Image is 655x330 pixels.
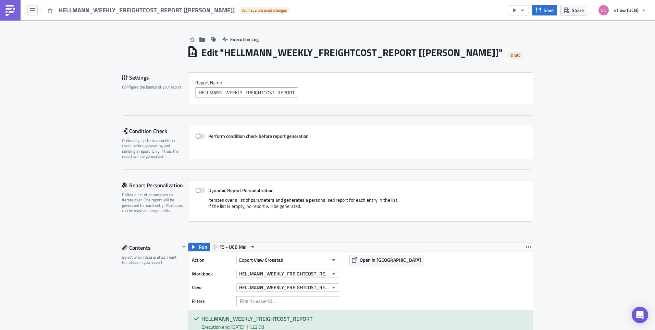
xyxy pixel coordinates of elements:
[572,7,584,14] span: Share
[349,255,423,265] button: Open in [GEOGRAPHIC_DATA]
[122,72,188,83] div: Settings
[59,6,235,14] span: HELLMANN_WEEKLY_FREIGHTCOST_REPORT [[PERSON_NAME]]
[188,243,210,251] button: Run
[360,256,421,263] span: Open in [GEOGRAPHIC_DATA]
[122,84,184,90] div: Configure the basics of your report.
[3,48,327,54] p: Thank you!
[632,307,648,323] div: Open Intercom Messenger
[3,33,327,38] p: In case of any questions contact [EMAIL_ADDRESS][DOMAIN_NAME]
[195,197,526,214] div: Iterates over a list of parameters and generates a personalised report for each entry in the list...
[594,3,650,18] button: 4flow (UCB)
[122,255,180,265] div: Select which data & attachment to include in your report.
[122,180,188,190] div: Report Personalization
[614,7,639,14] span: 4flow (UCB)
[239,270,329,277] span: HELLMANN_WEEKLY_FREIGHTCOST_REPORT
[122,243,180,253] div: Contents
[195,80,526,86] label: Report Nam﻿e
[3,3,327,8] p: Hello [PERSON_NAME] team,
[3,3,327,54] body: Rich Text Area. Press ALT-0 for help.
[192,282,233,293] label: View
[192,269,233,279] label: Workbook
[236,270,339,278] button: HELLMANN_WEEKLY_FREIGHTCOST_REPORT
[122,192,184,213] div: Define a list of parameters to iterate over. One report will be generated for each entry. Attribu...
[236,296,339,306] input: Filter1=Value1&...
[239,256,283,263] span: Export View Crosstab
[532,5,557,15] button: Save
[242,8,287,13] span: You have unsaved changes
[199,243,207,251] span: Run
[192,255,233,265] label: Action
[230,36,259,43] span: Execution Log
[122,138,184,159] div: Optionally, perform a condition check before generating and sending a report. Only if true, the r...
[208,132,309,140] strong: Perform condition check before report generation
[544,7,554,14] span: Save
[201,316,528,321] h5: HELLMANN_WEEKLY_FREIGHTCOST_REPORT
[208,187,274,194] strong: Dynamic Report Personalization
[560,5,587,15] button: Share
[209,243,258,251] button: TS - UCB Mail
[236,256,339,264] button: Export View Crosstab
[201,46,503,59] h1: Edit " HELLMANN_WEEKLY_FREIGHTCOST_REPORT [[PERSON_NAME]] "
[220,243,248,251] span: TS - UCB Mail
[3,18,327,23] p: Find attached the report with the transports not billed in iTMS from the past 9 months.
[239,284,329,291] span: HELLMANN_WEEKLY_FREIGHTCOST_REPORT
[180,243,188,251] button: Hide content
[122,126,188,136] div: Condition Check
[219,34,262,45] button: Execution Log
[511,52,520,58] span: Draft
[192,296,233,306] label: Filters
[236,283,339,292] button: HELLMANN_WEEKLY_FREIGHTCOST_REPORT
[5,5,16,16] img: PushMetrics
[598,4,609,16] img: Avatar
